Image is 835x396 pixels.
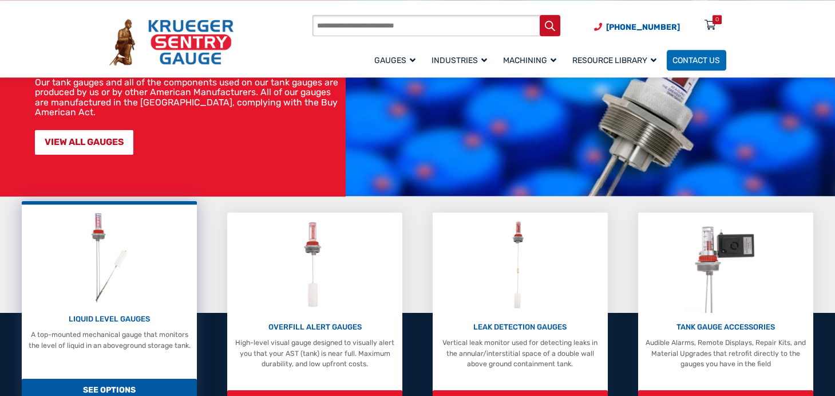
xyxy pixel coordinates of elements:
span: Contact Us [672,56,720,65]
span: Machining [503,56,556,65]
span: Industries [432,56,487,65]
a: Machining [497,48,567,72]
img: Krueger Sentry Gauge [109,19,234,65]
p: At [PERSON_NAME] Sentry Gauge, for over 75 years we have manufactured over three million liquid-l... [35,47,341,117]
p: TANK GAUGE ACCESSORIES [643,321,808,333]
img: Leak Detection Gauges [500,218,540,313]
img: Tank Gauge Accessories [685,218,766,313]
p: OVERFILL ALERT GAUGES [232,321,398,333]
div: 0 [715,15,719,24]
span: Resource Library [572,56,656,65]
p: A top-mounted mechanical gauge that monitors the level of liquid in an aboveground storage tank. [27,330,192,351]
p: LIQUID LEVEL GAUGES [27,313,192,325]
img: Liquid Level Gauges [83,210,136,305]
a: Contact Us [667,50,726,70]
a: Industries [426,48,497,72]
p: LEAK DETECTION GAUGES [438,321,603,333]
p: High-level visual gauge designed to visually alert you that your AST (tank) is near full. Maximum... [232,338,398,369]
a: Resource Library [567,48,667,72]
p: Vertical leak monitor used for detecting leaks in the annular/interstitial space of a double wall... [438,338,603,369]
img: Overfill Alert Gauges [292,218,337,313]
p: Audible Alarms, Remote Displays, Repair Kits, and Material Upgrades that retrofit directly to the... [643,338,808,369]
span: Gauges [374,56,415,65]
span: [PHONE_NUMBER] [606,22,680,32]
a: VIEW ALL GAUGES [35,130,133,155]
a: Phone Number (920) 434-8860 [594,21,680,33]
a: Gauges [369,48,426,72]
